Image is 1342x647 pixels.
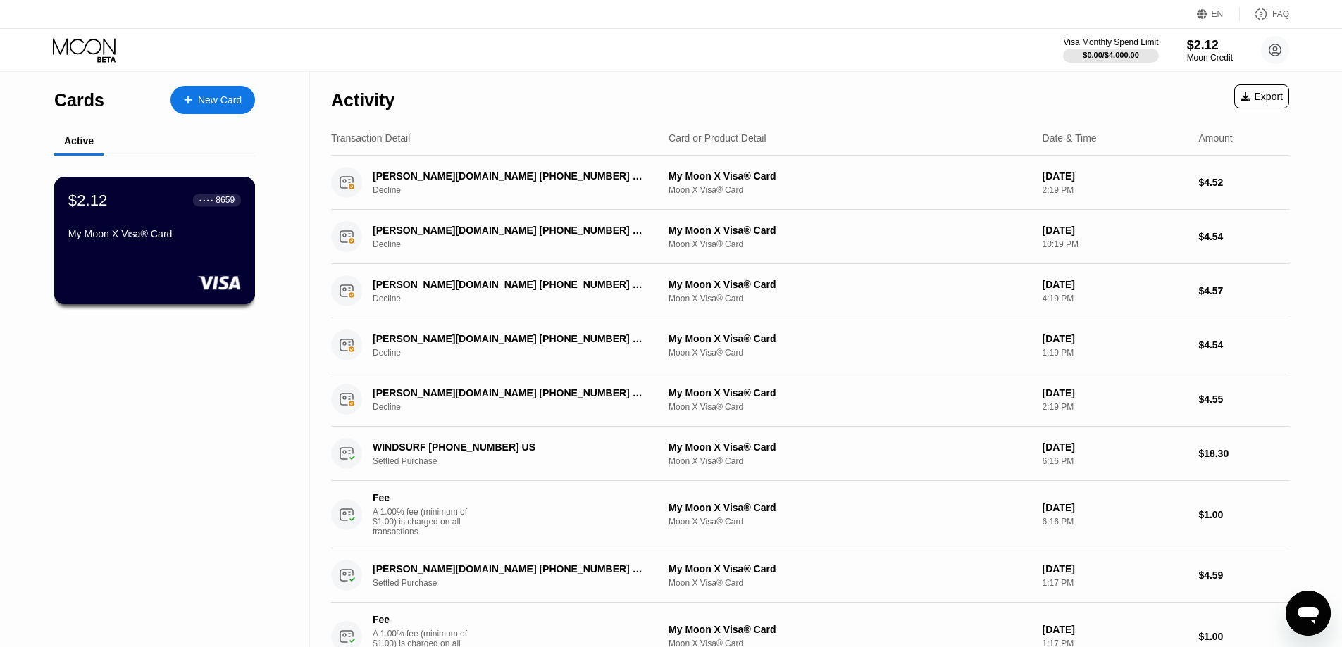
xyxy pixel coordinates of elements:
div: Transaction Detail [331,132,410,144]
div: 6:16 PM [1043,456,1188,466]
div: [PERSON_NAME][DOMAIN_NAME] [PHONE_NUMBER] US [373,170,646,182]
div: [PERSON_NAME][DOMAIN_NAME] [PHONE_NUMBER] USDeclineMy Moon X Visa® CardMoon X Visa® Card[DATE]1:1... [331,318,1289,372]
div: EN [1197,7,1240,21]
div: My Moon X Visa® Card [669,624,1031,635]
div: [PERSON_NAME][DOMAIN_NAME] [PHONE_NUMBER] USDeclineMy Moon X Visa® CardMoon X Visa® Card[DATE]10:... [331,210,1289,264]
iframe: Button to launch messaging window [1286,591,1331,636]
div: ● ● ● ● [199,198,213,202]
div: $2.12 [68,191,108,209]
div: $4.52 [1198,177,1289,188]
div: Visa Monthly Spend Limit$0.00/$4,000.00 [1063,37,1158,63]
div: Amount [1198,132,1232,144]
div: EN [1212,9,1224,19]
div: $4.57 [1198,285,1289,296]
div: [DATE] [1043,333,1188,344]
div: Moon X Visa® Card [669,402,1031,412]
div: Fee [373,614,471,625]
div: FAQ [1272,9,1289,19]
div: $0.00 / $4,000.00 [1083,51,1139,59]
div: [PERSON_NAME][DOMAIN_NAME] [PHONE_NUMBER] US [373,563,646,574]
div: 1:19 PM [1043,348,1188,358]
div: A 1.00% fee (minimum of $1.00) is charged on all transactions [373,507,478,536]
div: FeeA 1.00% fee (minimum of $1.00) is charged on all transactionsMy Moon X Visa® CardMoon X Visa® ... [331,481,1289,548]
div: Moon X Visa® Card [669,348,1031,358]
div: My Moon X Visa® Card [669,333,1031,344]
div: $4.55 [1198,394,1289,405]
div: [DATE] [1043,279,1188,290]
div: Decline [373,185,666,195]
div: Decline [373,294,666,303]
div: $4.59 [1198,570,1289,581]
div: Moon X Visa® Card [669,578,1031,588]
div: Active [64,135,94,146]
div: 10:19 PM [1043,239,1188,249]
div: Moon X Visa® Card [669,294,1031,303]
div: Decline [373,348,666,358]
div: [DATE] [1043,563,1188,574]
div: [PERSON_NAME][DOMAIN_NAME] [PHONE_NUMBER] US [373,225,646,236]
div: $1.00 [1198,509,1289,520]
div: My Moon X Visa® Card [669,225,1031,236]
div: Cards [54,90,104,111]
div: New Card [170,86,255,114]
div: 8659 [216,195,235,205]
div: Moon X Visa® Card [669,185,1031,195]
div: My Moon X Visa® Card [68,228,241,239]
div: [DATE] [1043,502,1188,513]
div: $4.54 [1198,231,1289,242]
div: Export [1234,84,1289,108]
div: Export [1241,91,1283,102]
div: Date & Time [1043,132,1097,144]
div: 2:19 PM [1043,402,1188,412]
div: [DATE] [1043,441,1188,453]
div: My Moon X Visa® Card [669,502,1031,513]
div: My Moon X Visa® Card [669,441,1031,453]
div: Settled Purchase [373,456,666,466]
div: [DATE] [1043,170,1188,182]
div: $2.12 [1187,38,1233,53]
div: [DATE] [1043,387,1188,398]
div: Moon Credit [1187,53,1233,63]
div: Visa Monthly Spend Limit [1063,37,1158,47]
div: WINDSURF [PHONE_NUMBER] US [373,441,646,453]
div: $2.12● ● ● ●8659My Moon X Visa® Card [55,177,254,303]
div: $18.30 [1198,448,1289,459]
div: Moon X Visa® Card [669,239,1031,249]
div: My Moon X Visa® Card [669,279,1031,290]
div: $2.12Moon Credit [1187,38,1233,63]
div: Settled Purchase [373,578,666,588]
div: 4:19 PM [1043,294,1188,303]
div: $1.00 [1198,631,1289,642]
div: [DATE] [1043,624,1188,635]
div: New Card [198,94,242,106]
div: [PERSON_NAME][DOMAIN_NAME] [PHONE_NUMBER] USDeclineMy Moon X Visa® CardMoon X Visa® Card[DATE]2:1... [331,372,1289,427]
div: [PERSON_NAME][DOMAIN_NAME] [PHONE_NUMBER] USSettled PurchaseMy Moon X Visa® CardMoon X Visa® Card... [331,548,1289,603]
div: [PERSON_NAME][DOMAIN_NAME] [PHONE_NUMBER] US [373,279,646,290]
div: [PERSON_NAME][DOMAIN_NAME] [PHONE_NUMBER] US [373,333,646,344]
div: [PERSON_NAME][DOMAIN_NAME] [PHONE_NUMBER] USDeclineMy Moon X Visa® CardMoon X Visa® Card[DATE]2:1... [331,156,1289,210]
div: Decline [373,239,666,249]
div: $4.54 [1198,339,1289,351]
div: [PERSON_NAME][DOMAIN_NAME] [PHONE_NUMBER] US [373,387,646,398]
div: FAQ [1240,7,1289,21]
div: My Moon X Visa® Card [669,170,1031,182]
div: 6:16 PM [1043,517,1188,527]
div: Fee [373,492,471,503]
div: My Moon X Visa® Card [669,563,1031,574]
div: 2:19 PM [1043,185,1188,195]
div: Decline [373,402,666,412]
div: My Moon X Visa® Card [669,387,1031,398]
div: Card or Product Detail [669,132,766,144]
div: [DATE] [1043,225,1188,236]
div: Activity [331,90,394,111]
div: Moon X Visa® Card [669,517,1031,527]
div: [PERSON_NAME][DOMAIN_NAME] [PHONE_NUMBER] USDeclineMy Moon X Visa® CardMoon X Visa® Card[DATE]4:1... [331,264,1289,318]
div: 1:17 PM [1043,578,1188,588]
div: Moon X Visa® Card [669,456,1031,466]
div: WINDSURF [PHONE_NUMBER] USSettled PurchaseMy Moon X Visa® CardMoon X Visa® Card[DATE]6:16 PM$18.30 [331,427,1289,481]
